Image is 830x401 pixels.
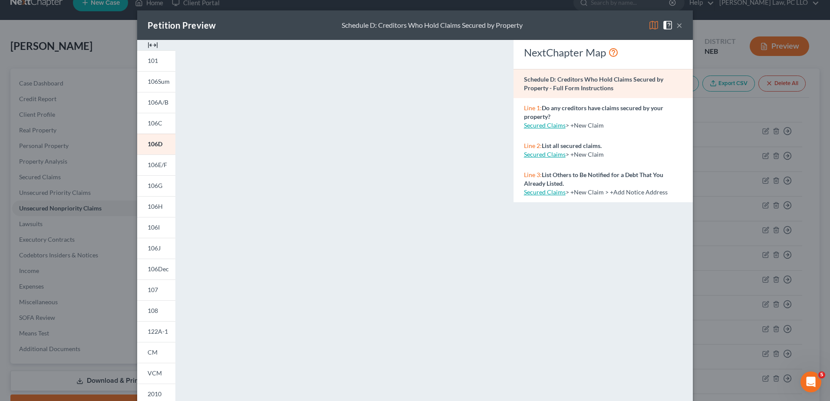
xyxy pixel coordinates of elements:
[649,20,659,30] img: map-eea8200ae884c6f1103ae1953ef3d486a96c86aabb227e865a55264e3737af1f.svg
[524,76,663,92] strong: Schedule D: Creditors Who Hold Claims Secured by Property - Full Form Instructions
[524,46,682,59] div: NextChapter Map
[137,259,175,279] a: 106Dec
[137,113,175,134] a: 106C
[137,196,175,217] a: 106H
[148,348,158,356] span: CM
[524,171,542,178] span: Line 3:
[137,71,175,92] a: 106Sum
[137,342,175,363] a: CM
[148,119,162,127] span: 106C
[137,175,175,196] a: 106G
[137,217,175,238] a: 106I
[137,238,175,259] a: 106J
[137,279,175,300] a: 107
[148,203,163,210] span: 106H
[542,142,602,149] strong: List all secured claims.
[818,371,825,378] span: 5
[524,122,566,129] a: Secured Claims
[148,224,160,231] span: 106I
[148,161,167,168] span: 106E/F
[137,92,175,113] a: 106A/B
[148,390,161,398] span: 2010
[148,99,168,106] span: 106A/B
[137,134,175,154] a: 106D
[524,104,663,120] strong: Do any creditors have claims secured by your property?
[148,286,158,293] span: 107
[676,20,682,30] button: ×
[800,371,821,392] iframe: Intercom live chat
[148,57,158,64] span: 101
[148,78,170,85] span: 106Sum
[148,182,162,189] span: 106G
[566,151,604,158] span: > +New Claim
[524,188,566,196] a: Secured Claims
[137,300,175,321] a: 108
[566,188,668,196] span: > +New Claim > +Add Notice Address
[148,244,161,252] span: 106J
[137,154,175,175] a: 106E/F
[524,142,542,149] span: Line 2:
[148,265,169,273] span: 106Dec
[524,104,542,112] span: Line 1:
[148,19,216,31] div: Petition Preview
[148,307,158,314] span: 108
[148,369,162,377] span: VCM
[148,328,168,335] span: 122A-1
[524,171,663,187] strong: List Others to Be Notified for a Debt That You Already Listed.
[137,321,175,342] a: 122A-1
[148,140,162,148] span: 106D
[137,50,175,71] a: 101
[148,40,158,50] img: expand-e0f6d898513216a626fdd78e52531dac95497ffd26381d4c15ee2fc46db09dca.svg
[137,363,175,384] a: VCM
[566,122,604,129] span: > +New Claim
[662,20,673,30] img: help-close-5ba153eb36485ed6c1ea00a893f15db1cb9b99d6cae46e1a8edb6c62d00a1a76.svg
[342,20,523,30] div: Schedule D: Creditors Who Hold Claims Secured by Property
[524,151,566,158] a: Secured Claims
